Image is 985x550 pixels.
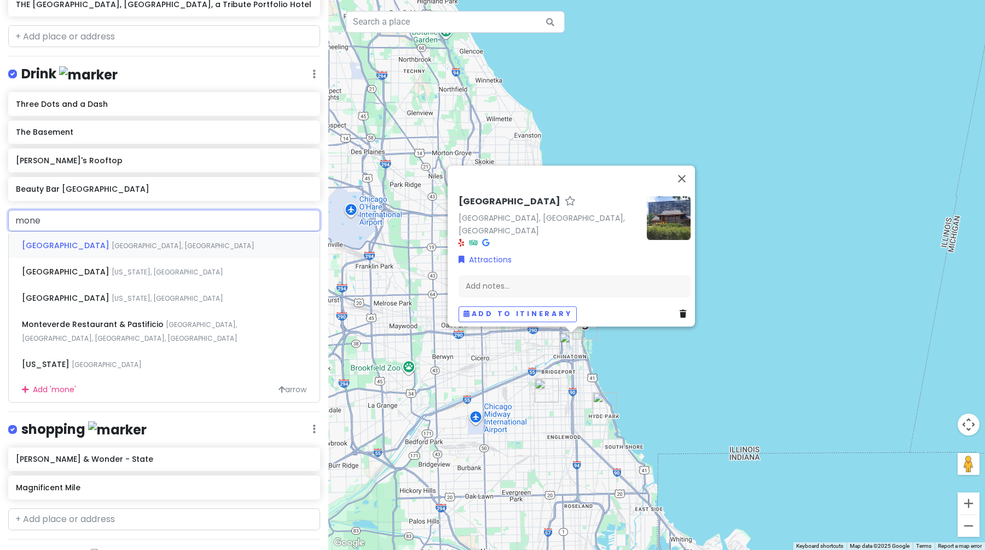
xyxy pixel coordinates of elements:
[21,421,147,439] h4: shopping
[958,492,980,514] button: Zoom in
[459,213,625,236] a: [GEOGRAPHIC_DATA], [GEOGRAPHIC_DATA], [GEOGRAPHIC_DATA]
[331,536,367,550] img: Google
[459,275,691,298] div: Add notes...
[16,156,312,165] h6: [PERSON_NAME]'s Rooftop
[573,316,597,340] div: Field Museum
[938,543,982,549] a: Report a map error
[8,508,320,530] input: + Add place or address
[331,536,367,550] a: Open this area in Google Maps (opens a new window)
[8,210,320,232] input: + Add place or address
[22,240,112,251] span: [GEOGRAPHIC_DATA]
[593,392,617,416] div: Hyde Park
[459,196,560,208] h6: [GEOGRAPHIC_DATA]
[21,65,118,83] h4: Drink
[669,165,695,192] button: Close
[469,239,478,247] i: Tripadvisor
[647,196,691,240] img: Picture of the place
[16,127,312,137] h6: The Basement
[22,359,72,370] span: [US_STATE]
[459,254,512,266] a: Attractions
[16,483,312,492] h6: Magnificent Mile
[112,241,254,250] span: [GEOGRAPHIC_DATA], [GEOGRAPHIC_DATA]
[482,239,489,247] i: Google Maps
[958,515,980,537] button: Zoom out
[958,453,980,475] button: Drag Pegman onto the map to open Street View
[16,99,312,109] h6: Three Dots and a Dash
[958,414,980,436] button: Map camera controls
[72,360,142,369] span: [GEOGRAPHIC_DATA]
[59,66,118,83] img: marker
[850,543,909,549] span: Map data ©2025 Google
[459,306,577,322] button: Add to itinerary
[16,454,312,464] h6: [PERSON_NAME] & Wonder - State
[9,377,320,402] div: Add ' mone '
[535,379,559,403] div: The Basement
[112,294,223,303] span: [US_STATE], [GEOGRAPHIC_DATA]
[565,196,576,208] a: Star place
[16,184,312,194] h6: Beauty Bar [GEOGRAPHIC_DATA]
[279,383,306,396] span: arrow
[22,266,112,277] span: [GEOGRAPHIC_DATA]
[346,11,565,33] input: Search a place
[88,421,147,438] img: marker
[8,25,320,47] input: + Add place or address
[22,293,112,303] span: [GEOGRAPHIC_DATA]
[916,543,931,549] a: Terms (opens in new tab)
[22,319,166,330] span: Monteverde Restaurant & Pastificio
[796,542,843,550] button: Keyboard shortcuts
[112,267,223,277] span: [US_STATE], [GEOGRAPHIC_DATA]
[559,333,583,357] div: Chinatown
[680,308,691,320] a: Delete place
